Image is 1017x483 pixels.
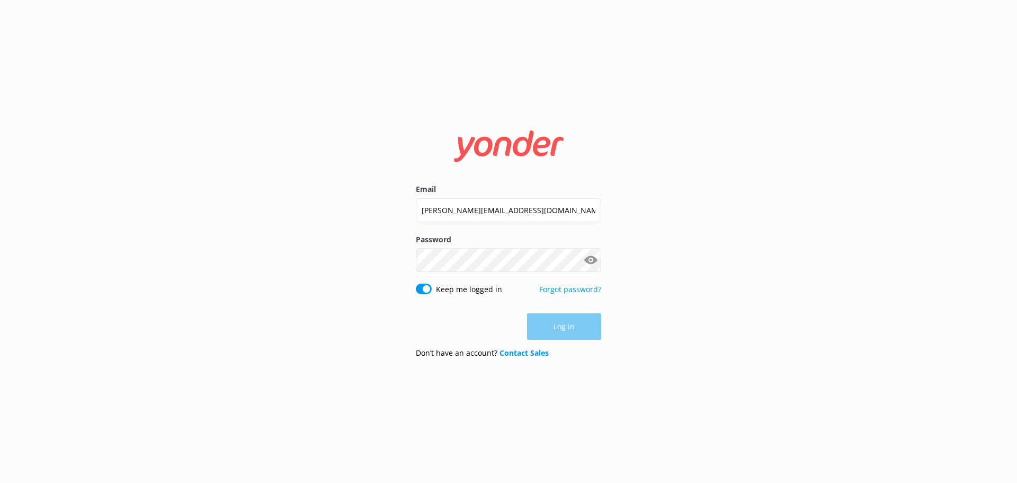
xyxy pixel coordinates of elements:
[499,348,549,358] a: Contact Sales
[416,183,601,195] label: Email
[539,284,601,294] a: Forgot password?
[580,250,601,271] button: Show password
[416,347,549,359] p: Don’t have an account?
[416,198,601,222] input: user@emailaddress.com
[416,234,601,245] label: Password
[436,284,502,295] label: Keep me logged in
